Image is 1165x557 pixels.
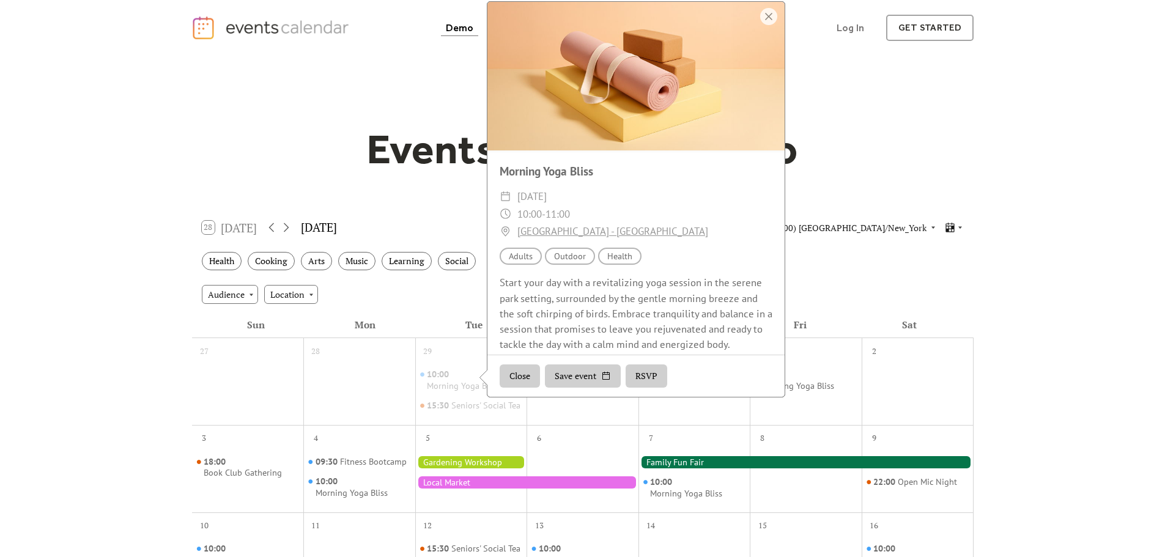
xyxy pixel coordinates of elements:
a: Log In [824,15,876,41]
a: get started [886,15,974,41]
a: home [191,15,353,40]
h1: Events Calendar Demo [348,124,818,174]
a: Demo [441,20,479,36]
div: Demo [446,24,474,31]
